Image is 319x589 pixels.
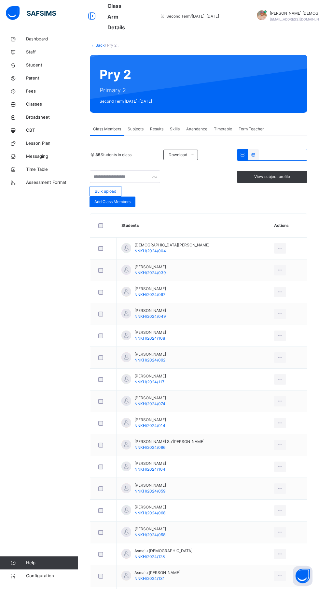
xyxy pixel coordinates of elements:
span: [PERSON_NAME] [134,264,166,270]
span: Staff [26,49,78,55]
span: NNKH/2024/092 [134,358,165,362]
b: 35 [95,152,101,157]
th: Students [117,214,269,238]
span: Students in class [95,152,132,158]
span: Assessment Format [26,179,78,186]
span: Dashboard [26,36,78,42]
span: [PERSON_NAME] [134,286,166,292]
span: Configuration [26,573,78,579]
span: Classes [26,101,78,108]
span: CBT [26,127,78,134]
span: Subjects [128,126,144,132]
span: Help [26,560,78,566]
span: session/term information [160,13,219,19]
span: Download [169,152,187,158]
span: NNKH/2024/086 [134,445,165,450]
span: [PERSON_NAME] [134,395,166,401]
span: Bulk upload [95,188,116,194]
span: Student [26,62,78,68]
span: Parent [26,75,78,81]
span: Time Table [26,166,78,173]
span: [DEMOGRAPHIC_DATA][PERSON_NAME] [134,242,210,248]
span: Broadsheet [26,114,78,121]
span: View subject profile [254,174,290,180]
span: Fees [26,88,78,95]
span: [PERSON_NAME] [134,482,166,488]
span: NNKH/2024/104 [134,467,165,472]
th: Actions [269,214,307,238]
span: NNKH/2024/049 [134,314,166,319]
img: safsims [6,6,56,20]
span: Messaging [26,153,78,160]
span: Asma'u [PERSON_NAME] [134,570,180,576]
span: [PERSON_NAME] [134,504,166,510]
a: Back [95,43,105,48]
span: NNKH/2024/108 [134,336,165,341]
span: NNKH/2024/059 [134,489,165,493]
span: NNKH/2024/097 [134,292,165,297]
span: Form Teacher [239,126,264,132]
span: NNKH/2024/058 [134,532,165,537]
span: NNKH/2024/039 [134,270,166,275]
span: / Pry 2 . [105,43,118,48]
span: [PERSON_NAME] [134,351,166,357]
span: [PERSON_NAME] [134,526,166,532]
span: NNKH/2024/128 [134,554,165,559]
span: NNKH/2024/004 [134,248,166,253]
span: Lesson Plan [26,140,78,147]
span: NNKH/2024/074 [134,401,165,406]
span: [PERSON_NAME] [134,461,166,466]
span: Results [150,126,163,132]
span: [PERSON_NAME] Sa'[PERSON_NAME] [134,439,204,445]
span: NNKH/2024/068 [134,510,165,515]
span: NNKH/2024/131 [134,576,165,581]
span: NNKH/2024/014 [134,423,165,428]
span: [PERSON_NAME] [134,308,166,314]
span: Asma'u [DEMOGRAPHIC_DATA] [134,548,192,554]
span: Timetable [214,126,232,132]
span: Skills [170,126,180,132]
span: Add Class Members [94,199,131,205]
span: [PERSON_NAME] [134,417,166,423]
span: Attendance [186,126,207,132]
span: Second Term [DATE]-[DATE] [100,98,157,104]
span: Class Arm Details [107,3,125,31]
span: NNKH/2024/117 [134,379,164,384]
span: Class Members [93,126,121,132]
button: Open asap [293,566,312,586]
span: [PERSON_NAME] [134,373,166,379]
span: [PERSON_NAME] [134,330,166,335]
